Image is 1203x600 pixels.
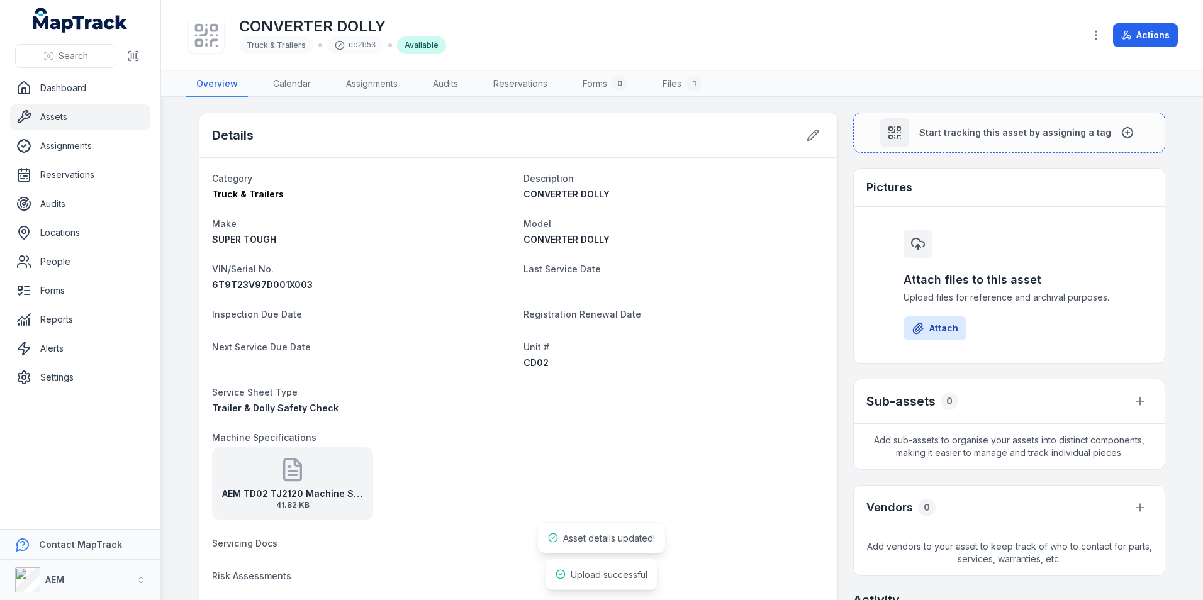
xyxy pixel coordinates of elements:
span: Add vendors to your asset to keep track of who to contact for parts, services, warranties, etc. [854,530,1165,575]
span: CD02 [523,357,549,368]
span: Inspection Due Date [212,309,302,319]
span: SUPER TOUGH [212,234,276,245]
span: 6T9T23V97D001X003 [212,279,313,290]
span: Trailer & Dolly Safety Check [212,403,339,413]
span: Asset details updated! [563,533,655,543]
a: Audits [423,71,468,97]
span: Add sub-assets to organise your assets into distinct components, making it easier to manage and t... [854,424,1165,469]
span: Truck & Trailers [247,40,306,50]
a: Settings [10,365,150,390]
span: Service Sheet Type [212,387,298,397]
span: Upload files for reference and archival purposes. [904,291,1115,304]
button: Start tracking this asset by assigning a tag [853,113,1165,153]
h1: CONVERTER DOLLY [239,16,446,36]
span: Risk Assessments [212,570,291,581]
a: Overview [186,71,248,97]
a: Assets [10,104,150,130]
h2: Details [212,126,254,144]
strong: AEM [45,574,64,585]
span: Description [523,173,574,184]
a: Audits [10,191,150,216]
span: 41.82 KB [222,500,363,510]
a: People [10,249,150,274]
button: Actions [1113,23,1178,47]
span: Next Service Due Date [212,342,311,352]
a: Calendar [263,71,321,97]
a: Reservations [483,71,557,97]
div: 0 [612,76,627,91]
span: Registration Renewal Date [523,309,641,319]
div: 0 [918,499,936,516]
a: Assignments [10,133,150,158]
a: MapTrack [33,8,128,33]
span: Upload successful [571,569,647,580]
a: Dashboard [10,75,150,101]
span: VIN/Serial No. [212,264,274,274]
button: Search [15,44,116,68]
h3: Attach files to this asset [904,271,1115,289]
a: Files1 [652,71,712,97]
span: CONVERTER DOLLY [523,234,610,245]
div: 1 [686,76,702,91]
span: Unit # [523,342,549,352]
div: 0 [941,392,958,410]
span: Start tracking this asset by assigning a tag [919,126,1111,139]
a: Reservations [10,162,150,187]
a: Forms0 [573,71,637,97]
span: Machine Specifications [212,432,316,443]
span: Search [59,50,88,62]
a: Forms [10,278,150,303]
h3: Pictures [866,179,912,196]
h2: Sub-assets [866,392,936,410]
span: CONVERTER DOLLY [523,189,610,199]
strong: AEM TD02 TJ2120 Machine Specifications [222,487,363,500]
span: Truck & Trailers [212,189,284,199]
strong: Contact MapTrack [39,539,122,550]
span: Category [212,173,252,184]
span: Last Service Date [523,264,601,274]
a: Reports [10,307,150,332]
div: Available [397,36,446,54]
a: Assignments [336,71,408,97]
span: Model [523,218,551,229]
span: Make [212,218,237,229]
a: Locations [10,220,150,245]
button: Attach [904,316,966,340]
div: dc2b53 [327,36,383,54]
h3: Vendors [866,499,913,516]
a: Alerts [10,336,150,361]
span: Servicing Docs [212,538,277,548]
